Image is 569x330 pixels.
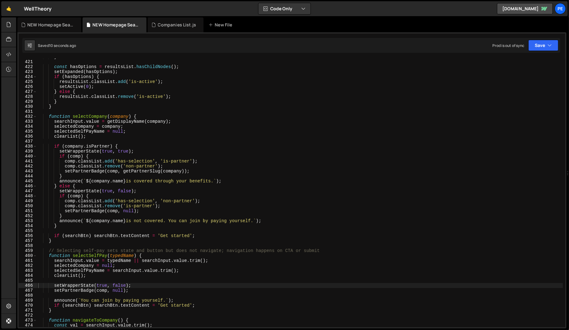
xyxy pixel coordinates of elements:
div: 454 [19,223,37,228]
div: 425 [19,79,37,84]
div: 427 [19,89,37,94]
div: 442 [19,164,37,169]
div: Saved [38,43,76,48]
div: 424 [19,74,37,79]
div: 462 [19,263,37,268]
div: 447 [19,189,37,194]
div: 435 [19,129,37,134]
div: 440 [19,154,37,159]
div: 469 [19,298,37,303]
div: Companies List.js [158,22,196,28]
div: 444 [19,174,37,179]
div: 459 [19,248,37,253]
div: 430 [19,104,37,109]
a: 🤙 [1,1,16,16]
div: 461 [19,258,37,263]
div: 449 [19,199,37,204]
div: 428 [19,94,37,99]
div: 10 seconds ago [49,43,76,48]
div: 474 [19,323,37,328]
div: 473 [19,318,37,323]
div: 426 [19,84,37,89]
div: 467 [19,288,37,293]
a: Pe [555,3,566,14]
div: 466 [19,283,37,288]
div: 456 [19,233,37,238]
div: 429 [19,99,37,104]
div: 463 [19,268,37,273]
div: 472 [19,313,37,318]
div: WellTheory [24,5,52,12]
div: 451 [19,209,37,213]
div: 438 [19,144,37,149]
div: 448 [19,194,37,199]
div: 458 [19,243,37,248]
div: 432 [19,114,37,119]
div: 446 [19,184,37,189]
div: NEW Homepage Search.css [27,22,74,28]
div: 470 [19,303,37,308]
div: 453 [19,218,37,223]
div: 434 [19,124,37,129]
div: 423 [19,69,37,74]
div: 443 [19,169,37,174]
div: 455 [19,228,37,233]
div: 431 [19,109,37,114]
a: [DOMAIN_NAME] [497,3,553,14]
div: 433 [19,119,37,124]
div: 422 [19,64,37,69]
div: 471 [19,308,37,313]
div: 468 [19,293,37,298]
div: 436 [19,134,37,139]
div: 460 [19,253,37,258]
div: 441 [19,159,37,164]
div: NEW Homepage Search.js [92,22,139,28]
div: 452 [19,213,37,218]
div: 421 [19,59,37,64]
div: 445 [19,179,37,184]
div: 465 [19,278,37,283]
div: 457 [19,238,37,243]
div: 437 [19,139,37,144]
button: Code Only [258,3,311,14]
div: 450 [19,204,37,209]
div: New File [208,22,235,28]
div: 439 [19,149,37,154]
div: Prod is out of sync [492,43,525,48]
button: Save [528,40,558,51]
div: 464 [19,273,37,278]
